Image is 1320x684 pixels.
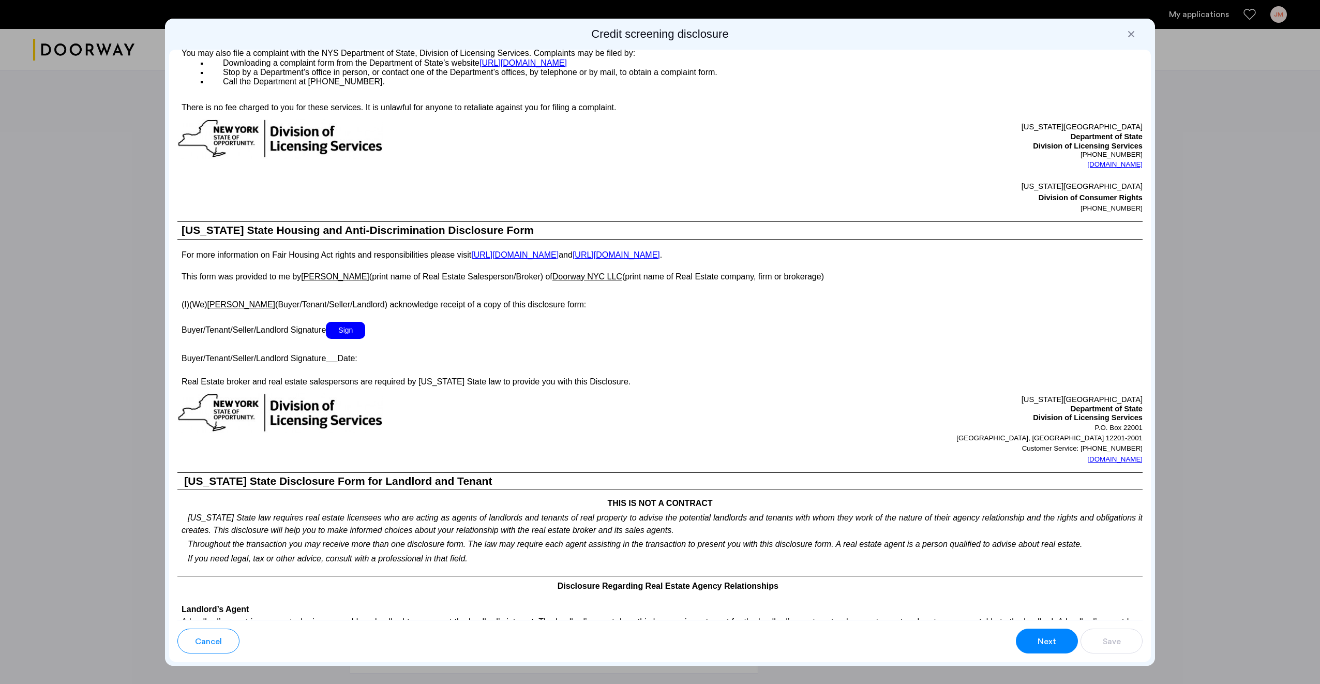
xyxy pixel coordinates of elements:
[479,59,567,67] a: [URL][DOMAIN_NAME]
[660,405,1143,414] p: Department of State
[660,413,1143,423] p: Division of Licensing Services
[177,294,1143,311] p: (I)(We) (Buyer/Tenant/Seller/Landlord) acknowledge receipt of a copy of this disclosure form:
[573,250,660,259] a: [URL][DOMAIN_NAME]
[471,250,559,259] a: [URL][DOMAIN_NAME]
[177,603,1143,616] h4: Landlord’s Agent
[660,192,1143,203] p: Division of Consumer Rights
[177,376,1143,388] p: Real Estate broker and real estate salespersons are required by [US_STATE] State law to provide y...
[660,132,1143,142] p: Department of State
[177,616,1143,665] p: A landlord’s agent is an agent who is engaged by a landlord to represent the landlord’s interest....
[177,119,383,159] img: new-york-logo.png
[177,551,1143,565] p: If you need legal, tax or other advice, consult with a professional in that field.
[177,537,1143,551] p: Throughout the transaction you may receive more than one disclosure form. The law may require eac...
[177,472,1143,490] h3: [US_STATE] State Disclosure Form for Landlord and Tenant
[177,629,239,653] button: button
[552,272,622,281] u: Doorway NYC LLC
[177,576,1143,592] h4: Disclosure Regarding Real Estate Agency Relationships
[177,42,1143,57] p: You may also file a complaint with the NYS Department of State, Division of Licensing Services. C...
[660,181,1143,192] p: [US_STATE][GEOGRAPHIC_DATA]
[177,271,1143,283] p: This form was provided to me by (print name of Real Estate Salesperson/Broker) of (print name of ...
[177,94,1143,114] p: There is no fee charged to you for these services. It is unlawful for anyone to retaliate against...
[1016,629,1078,653] button: button
[208,77,1143,87] p: Call the Department at [PHONE_NUMBER].
[177,489,1143,510] h4: THIS IS NOT A CONTRACT
[177,393,383,433] img: new-york-logo.png
[208,68,1143,77] p: Stop by a Department’s office in person, or contact one of the Department’s offices, by telephone...
[177,250,1143,259] p: For more information on Fair Housing Act rights and responsibilities please visit and .
[660,393,1143,405] p: [US_STATE][GEOGRAPHIC_DATA]
[223,58,479,67] span: Downloading a complaint form from the Department of State’s website
[660,433,1143,443] p: [GEOGRAPHIC_DATA], [GEOGRAPHIC_DATA] 12201-2001
[660,119,1143,132] p: [US_STATE][GEOGRAPHIC_DATA]
[177,510,1143,537] p: [US_STATE] State law requires real estate licensees who are acting as agents of landlords and ten...
[326,322,365,339] span: Sign
[182,325,326,334] span: Buyer/Tenant/Seller/Landlord Signature
[301,272,369,281] u: [PERSON_NAME]
[177,350,1143,365] p: Buyer/Tenant/Seller/Landlord Signature Date:
[195,635,222,648] span: Cancel
[177,222,1143,239] h1: [US_STATE] State Housing and Anti-Discrimination Disclosure Form
[660,443,1143,454] p: Customer Service: [PHONE_NUMBER]
[1081,629,1143,653] button: button
[1087,454,1143,465] a: [DOMAIN_NAME]
[660,203,1143,214] p: [PHONE_NUMBER]
[1087,159,1143,170] a: [DOMAIN_NAME]
[1103,635,1121,648] span: Save
[1038,635,1056,648] span: Next
[660,142,1143,151] p: Division of Licensing Services
[660,151,1143,159] p: [PHONE_NUMBER]
[169,27,1151,41] h2: Credit screening disclosure
[207,300,275,309] u: [PERSON_NAME]
[660,423,1143,433] p: P.O. Box 22001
